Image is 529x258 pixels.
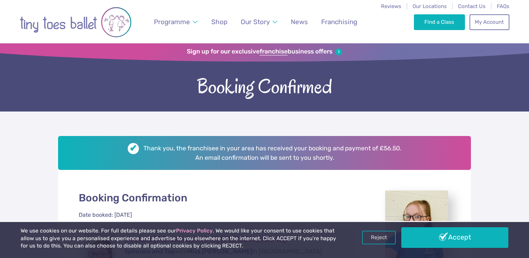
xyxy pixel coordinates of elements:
[362,231,396,244] a: Reject
[176,228,213,234] a: Privacy Policy
[381,3,401,9] a: Reviews
[208,14,231,30] a: Shop
[151,14,201,30] a: Programme
[470,14,509,30] a: My Account
[414,14,465,30] a: Find a Class
[79,211,132,219] div: Date booked: [DATE]
[79,191,354,205] p: Booking Confirmation
[318,14,361,30] a: Franchising
[497,3,509,9] a: FAQs
[287,14,311,30] a: News
[20,5,132,40] img: tiny toes ballet
[241,18,270,26] span: Our Story
[412,3,447,9] a: Our Locations
[260,48,288,56] strong: franchise
[458,3,486,9] a: Contact Us
[401,227,508,248] a: Accept
[187,48,342,56] a: Sign up for our exclusivefranchisebusiness offers
[21,227,338,250] p: We use cookies on our website. For full details please see our . We would like your consent to us...
[238,14,281,30] a: Our Story
[321,18,357,26] span: Franchising
[58,136,471,170] h2: Thank you, the franchisee in your area has received your booking and payment of £56.50. An email ...
[211,18,227,26] span: Shop
[154,18,190,26] span: Programme
[291,18,308,26] span: News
